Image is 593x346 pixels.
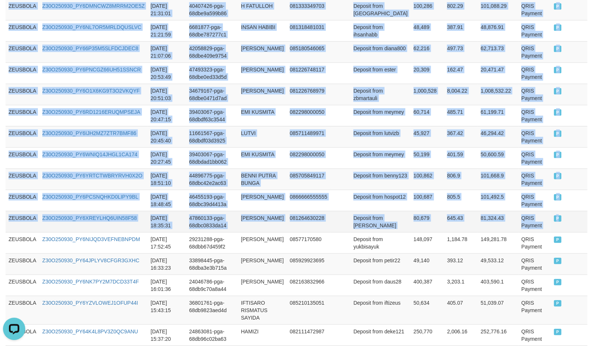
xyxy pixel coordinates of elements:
td: QRIS Payment [518,324,551,346]
td: 085929923695 [287,253,331,275]
td: [DATE] 18:51:10 [148,169,186,190]
td: QRIS Payment [518,105,551,126]
span: PAID [554,67,561,73]
td: [PERSON_NAME] [238,275,287,296]
td: Deposit from iftizeus [350,296,411,324]
td: 400,387 [411,275,444,296]
td: 497.73 [444,41,477,63]
td: Deposit from benny123 [350,169,411,190]
td: 46,294.42 [478,126,519,147]
td: QRIS Payment [518,190,551,211]
button: Open LiveChat chat widget [3,3,25,25]
span: PAID [554,46,561,52]
td: [DATE] 20:27:45 [148,147,186,169]
td: [DATE] 18:35:31 [148,211,186,232]
td: 39403067-pga-68dbdad1bb062 [186,147,238,169]
a: Z30O250930_PY6NL7OR5MRLDQUSLVC [42,24,142,30]
td: 405.07 [444,296,477,324]
td: ZEUSBOLA [6,232,39,253]
td: QRIS Payment [518,84,551,105]
td: [PERSON_NAME] [238,253,287,275]
td: ZEUSBOLA [6,126,39,147]
td: [DATE] 16:01:36 [148,275,186,296]
td: 082298000050 [287,105,331,126]
td: Deposit from petir22 [350,253,411,275]
td: ZEUSBOLA [6,147,39,169]
td: Deposit from daus28 [350,275,411,296]
td: 08577170580 [287,232,331,253]
td: 393.12 [444,253,477,275]
span: PAID [554,25,561,31]
td: 62,713.73 [478,41,519,63]
span: PAID [554,3,561,10]
td: ZEUSBOLA [6,275,39,296]
a: Z30O250930_PY6NK7PY2M7DCD33T4F [42,279,139,285]
td: [PERSON_NAME] [238,190,287,211]
td: QRIS Payment [518,147,551,169]
td: IFTISARO RISMATUS SAYIDA [238,296,287,324]
a: Z30O250930_PY6YZVLOWEJ1OFUP44I [42,300,138,306]
td: ZEUSBOLA [6,20,39,41]
td: QRIS Payment [518,41,551,63]
td: QRIS Payment [518,253,551,275]
span: PAID [554,152,561,158]
td: 60,714 [411,105,444,126]
span: PAID [554,88,561,94]
td: Deposit from ihsanhabb [350,20,411,41]
td: ZEUSBOLA [6,211,39,232]
td: ZEUSBOLA [6,169,39,190]
td: EMI KUSMITA [238,147,287,169]
td: QRIS Payment [518,20,551,41]
a: Z30O250930_PY6RD1216ERUQMPSEJA [42,109,140,115]
td: 081318481031 [287,20,331,41]
td: 20,471.47 [478,63,519,84]
td: [DATE] 15:43:15 [148,296,186,324]
td: 1,008,532.22 [478,84,519,105]
span: PAID [554,131,561,137]
td: 81,324.43 [478,211,519,232]
td: 46455193-pga-68dbc39d4413a [186,190,238,211]
span: PAID [554,279,561,285]
span: PAID [554,300,561,307]
td: ZEUSBOLA [6,253,39,275]
td: EMI KUSMITA [238,105,287,126]
span: PAID [554,173,561,179]
td: ZEUSBOLA [6,41,39,63]
td: 081226748117 [287,63,331,84]
td: 39403067-pga-68dbdf63c3544 [186,105,238,126]
span: PAID [554,215,561,222]
td: QRIS Payment [518,296,551,324]
td: QRIS Payment [518,126,551,147]
td: ZEUSBOLA [6,105,39,126]
td: Deposit from hospot12 [350,190,411,211]
td: 367.42 [444,126,477,147]
td: [DATE] 20:51:03 [148,84,186,105]
td: 082111472987 [287,324,331,346]
td: 47860133-pga-68dbc0833da14 [186,211,238,232]
a: Z30O250930_PY6DMNCWZ8MRRM2OE5Z [42,3,145,9]
span: PAID [554,258,561,264]
td: 101,668.9 [478,169,519,190]
td: QRIS Payment [518,63,551,84]
span: PAID [554,109,561,116]
td: 100,687 [411,190,444,211]
td: 8,004.22 [444,84,477,105]
td: 085711489971 [287,126,331,147]
a: Z30O250930_PY64K4L8PV3Z0QC9ANU [42,329,138,334]
td: 20,309 [411,63,444,84]
td: [PERSON_NAME] [238,63,287,84]
td: 645.43 [444,211,477,232]
td: ZEUSBOLA [6,63,39,84]
td: [DATE] 18:48:45 [148,190,186,211]
td: 101,492.5 [478,190,519,211]
td: [DATE] 17:52:45 [148,232,186,253]
td: 11661567-pga-68dbdf03d3925 [186,126,238,147]
a: Z30O250930_PY6IJH2MZ7ZTR7BMF86 [42,130,136,136]
td: [DATE] 21:21:59 [148,20,186,41]
td: 081226768979 [287,84,331,105]
td: INSAN HABIBI [238,20,287,41]
td: ZEUSBOLA [6,190,39,211]
td: 100,862 [411,169,444,190]
td: ZEUSBOLA [6,296,39,324]
td: 148,097 [411,232,444,253]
